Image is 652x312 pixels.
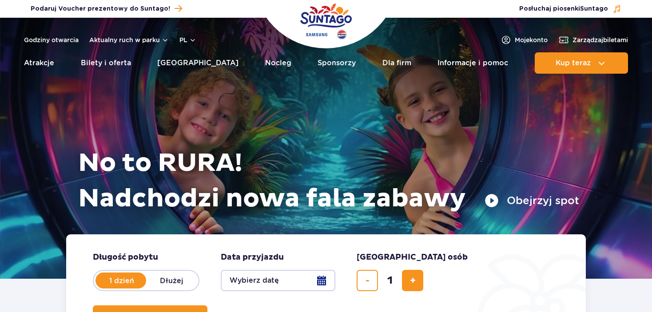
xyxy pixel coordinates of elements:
a: Informacje i pomoc [437,52,508,74]
span: Kup teraz [556,59,591,67]
span: Data przyjazdu [221,252,284,263]
button: usuń bilet [357,270,378,291]
span: Moje konto [515,36,548,44]
label: Dłużej [146,271,197,290]
a: Atrakcje [24,52,54,74]
span: Suntago [580,6,608,12]
span: Podaruj Voucher prezentowy do Suntago! [31,4,170,13]
span: Zarządzaj biletami [572,36,628,44]
button: Kup teraz [535,52,628,74]
a: Sponsorzy [318,52,356,74]
h1: No to RURA! Nadchodzi nowa fala zabawy [78,146,579,217]
a: Bilety i oferta [81,52,131,74]
label: 1 dzień [96,271,147,290]
span: [GEOGRAPHIC_DATA] osób [357,252,468,263]
a: [GEOGRAPHIC_DATA] [157,52,239,74]
a: Zarządzajbiletami [558,35,628,45]
a: Godziny otwarcia [24,36,79,44]
span: Posłuchaj piosenki [519,4,608,13]
button: Aktualny ruch w parku [89,36,169,43]
button: pl [179,36,196,44]
button: dodaj bilet [402,270,423,291]
button: Obejrzyj spot [485,194,579,208]
button: Posłuchaj piosenkiSuntago [519,4,621,13]
a: Podaruj Voucher prezentowy do Suntago! [31,3,182,15]
a: Dla firm [382,52,411,74]
a: Nocleg [265,52,291,74]
a: Mojekonto [501,35,548,45]
button: Wybierz datę [221,270,335,291]
input: liczba biletów [379,270,401,291]
span: Długość pobytu [93,252,158,263]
